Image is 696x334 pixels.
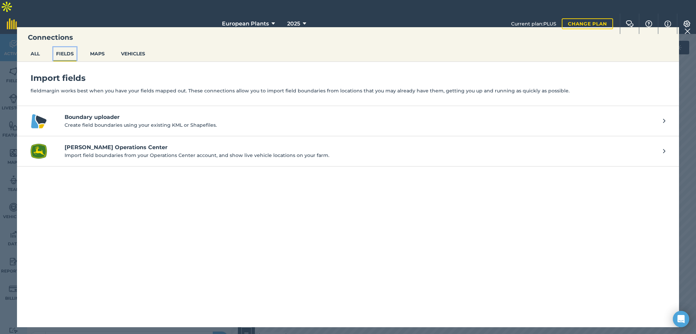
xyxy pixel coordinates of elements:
[31,73,665,84] h4: Import fields
[17,136,679,166] a: John Deere Operations Center logo[PERSON_NAME] Operations CenterImport field boundaries from your...
[31,113,47,129] img: Boundary uploader logo
[284,14,309,34] button: 2025
[17,33,679,42] h3: Connections
[626,20,634,27] img: Two speech bubbles overlapping with the left bubble in the forefront
[287,20,300,28] span: 2025
[645,20,653,27] img: A question mark icon
[28,47,42,60] button: ALL
[118,47,148,60] button: VEHICLES
[65,152,656,159] p: Import field boundaries from your Operations Center account, and show live vehicle locations on y...
[17,106,679,136] a: Boundary uploader logoBoundary uploaderCreate field boundaries using your existing KML or Shapefi...
[7,18,17,29] img: fieldmargin Logo
[219,14,278,34] button: European Plants
[65,143,656,152] h4: [PERSON_NAME] Operations Center
[664,20,671,28] img: svg+xml;base64,PHN2ZyB4bWxucz0iaHR0cDovL3d3dy53My5vcmcvMjAwMC9zdmciIHdpZHRoPSIxNyIgaGVpZ2h0PSIxNy...
[31,143,47,159] img: John Deere Operations Center logo
[87,47,107,60] button: MAPS
[562,18,613,29] a: Change plan
[222,20,269,28] span: European Plants
[511,20,556,28] span: Current plan : PLUS
[65,121,656,129] p: Create field boundaries using your existing KML or Shapefiles.
[65,113,656,121] h4: Boundary uploader
[673,311,689,327] div: Open Intercom Messenger
[31,87,665,94] p: fieldmargin works best when you have your fields mapped out. These connections allow you to impor...
[53,47,76,60] button: FIELDS
[683,20,691,27] img: A cog icon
